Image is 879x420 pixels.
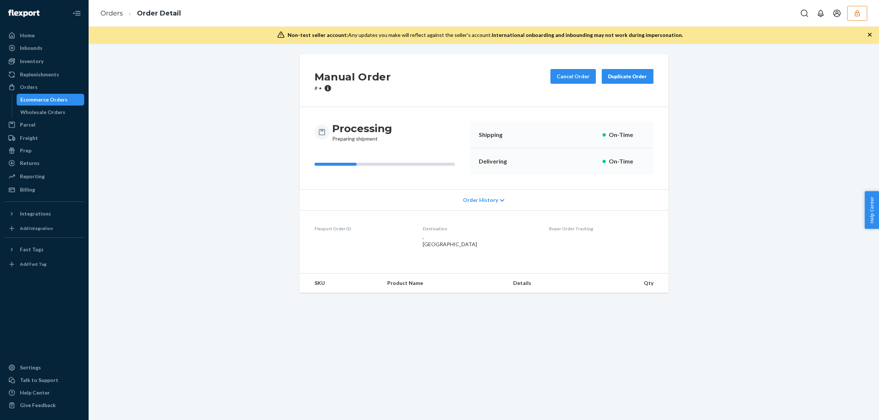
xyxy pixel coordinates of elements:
div: Settings [20,364,41,371]
dt: Buyer Order Tracking [549,226,653,232]
a: Add Fast Tag [4,258,84,270]
button: Integrations [4,208,84,220]
a: Returns [4,157,84,169]
a: Orders [100,9,123,17]
a: Help Center [4,387,84,399]
div: Prep [20,147,31,154]
div: Billing [20,186,35,193]
p: On-Time [609,131,645,139]
a: Settings [4,362,84,373]
a: Prep [4,145,84,156]
a: Inventory [4,55,84,67]
p: Delivering [479,157,521,166]
div: Returns [20,159,40,167]
a: Orders [4,81,84,93]
button: Open notifications [813,6,828,21]
div: Replenishments [20,71,59,78]
button: Fast Tags [4,244,84,255]
div: Reporting [20,173,45,180]
dt: Flexport Order ID [315,226,411,232]
button: Duplicate Order [602,69,653,84]
div: Home [20,32,35,39]
div: Integrations [20,210,51,217]
th: Product Name [381,273,507,293]
div: Ecommerce Orders [20,96,68,103]
div: Add Fast Tag [20,261,47,267]
span: Order History [463,196,498,204]
a: Parcel [4,119,84,131]
div: Duplicate Order [608,73,647,80]
div: Inbounds [20,44,42,52]
div: Freight [20,134,38,142]
button: Cancel Order [550,69,596,84]
a: Order Detail [137,9,181,17]
a: Ecommerce Orders [17,94,85,106]
ol: breadcrumbs [95,3,187,24]
button: Open account menu [830,6,844,21]
th: Details [507,273,588,293]
button: Give Feedback [4,399,84,411]
button: Talk to Support [4,374,84,386]
div: Parcel [20,121,35,128]
div: Any updates you make will reflect against the seller's account. [288,31,683,39]
img: Flexport logo [8,10,40,17]
div: Help Center [20,389,50,396]
a: Billing [4,184,84,196]
button: Open Search Box [797,6,812,21]
span: , [GEOGRAPHIC_DATA] [423,234,477,247]
p: Shipping [479,131,521,139]
a: Reporting [4,171,84,182]
span: • [319,85,322,91]
h2: Manual Order [315,69,391,85]
a: Home [4,30,84,41]
span: Non-test seller account: [288,32,348,38]
div: Wholesale Orders [20,109,65,116]
div: Give Feedback [20,402,56,409]
a: Wholesale Orders [17,106,85,118]
div: Preparing shipment [332,122,392,142]
th: SKU [300,273,382,293]
p: # [315,85,391,92]
div: Fast Tags [20,246,44,253]
p: On-Time [609,157,645,166]
div: Orders [20,83,38,91]
button: Help Center [865,191,879,229]
a: Freight [4,132,84,144]
span: International onboarding and inbounding may not work during impersonation. [492,32,683,38]
a: Replenishments [4,69,84,80]
a: Inbounds [4,42,84,54]
div: Inventory [20,58,44,65]
a: Add Integration [4,223,84,234]
div: Add Integration [20,225,53,231]
th: Qty [588,273,668,293]
button: Close Navigation [69,6,84,21]
div: Talk to Support [20,376,58,384]
dt: Destination [423,226,537,232]
h3: Processing [332,122,392,135]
